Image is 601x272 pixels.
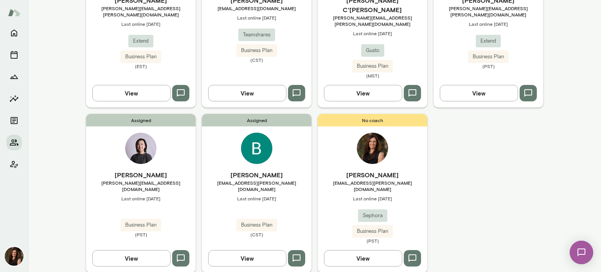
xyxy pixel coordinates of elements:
[121,221,161,229] span: Business Plan
[86,63,196,69] span: (EST)
[86,195,196,202] span: Last online [DATE]
[86,170,196,180] h6: [PERSON_NAME]
[318,114,427,126] span: No coach
[241,133,272,164] img: Brittany Taylor
[318,170,427,180] h6: [PERSON_NAME]
[6,69,22,85] button: Growth Plan
[440,85,518,101] button: View
[318,195,427,202] span: Last online [DATE]
[236,221,277,229] span: Business Plan
[352,62,393,70] span: Business Plan
[434,63,543,69] span: (PST)
[238,31,275,39] span: Teamshares
[128,37,153,45] span: Extend
[208,250,286,267] button: View
[236,47,277,54] span: Business Plan
[318,72,427,79] span: (MST)
[318,30,427,36] span: Last online [DATE]
[318,180,427,192] span: [EMAIL_ADDRESS][PERSON_NAME][DOMAIN_NAME]
[8,5,20,20] img: Mento
[86,231,196,238] span: (PST)
[361,47,384,54] span: Gusto
[86,5,196,18] span: [PERSON_NAME][EMAIL_ADDRESS][PERSON_NAME][DOMAIN_NAME]
[476,37,501,45] span: Extend
[434,5,543,18] span: [PERSON_NAME][EMAIL_ADDRESS][PERSON_NAME][DOMAIN_NAME]
[125,133,157,164] img: Kari Yu
[202,57,311,63] span: (CST)
[6,113,22,128] button: Documents
[6,47,22,63] button: Sessions
[208,85,286,101] button: View
[92,85,171,101] button: View
[86,180,196,192] span: [PERSON_NAME][EMAIL_ADDRESS][DOMAIN_NAME]
[357,133,388,164] img: Carrie Atkin
[318,14,427,27] span: [PERSON_NAME][EMAIL_ADDRESS][PERSON_NAME][DOMAIN_NAME]
[86,21,196,27] span: Last online [DATE]
[6,91,22,106] button: Insights
[358,212,387,220] span: Sephora
[6,135,22,150] button: Members
[202,180,311,192] span: [EMAIL_ADDRESS][PERSON_NAME][DOMAIN_NAME]
[6,157,22,172] button: Client app
[202,170,311,180] h6: [PERSON_NAME]
[5,247,23,266] img: Carrie Atkin
[202,5,311,11] span: [EMAIL_ADDRESS][DOMAIN_NAME]
[324,250,402,267] button: View
[468,53,509,61] span: Business Plan
[318,238,427,244] span: (PST)
[86,114,196,126] span: Assigned
[92,250,171,267] button: View
[352,227,393,235] span: Business Plan
[6,25,22,41] button: Home
[202,14,311,21] span: Last online [DATE]
[434,21,543,27] span: Last online [DATE]
[202,114,311,126] span: Assigned
[202,231,311,238] span: (CST)
[202,195,311,202] span: Last online [DATE]
[121,53,161,61] span: Business Plan
[324,85,402,101] button: View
